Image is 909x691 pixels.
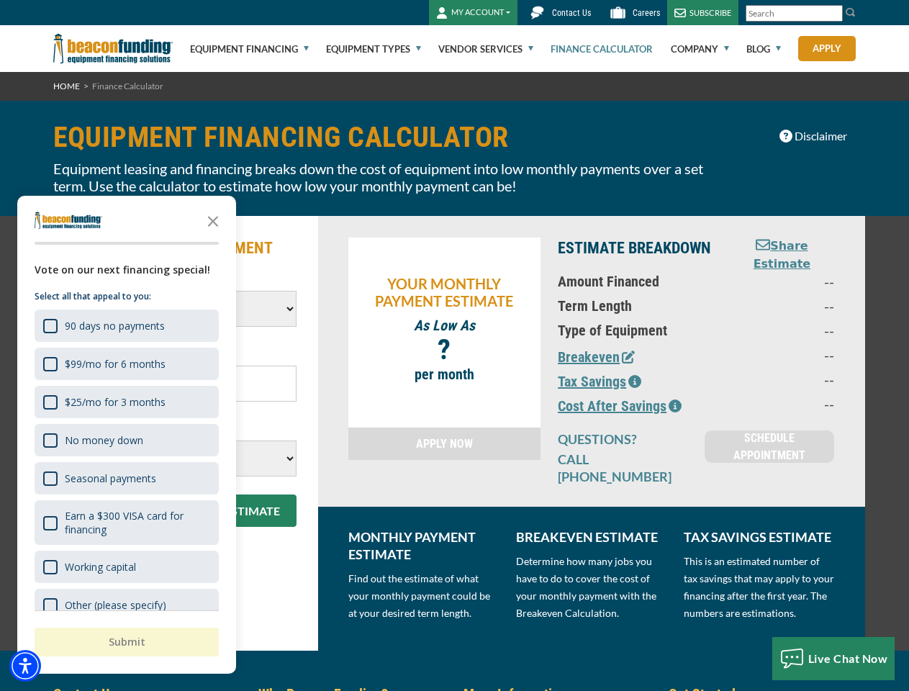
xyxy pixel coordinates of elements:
[65,598,166,612] div: Other (please specify)
[53,81,80,91] a: HOME
[729,238,834,273] button: Share Estimate
[558,451,687,485] p: CALL [PHONE_NUMBER]
[552,8,591,18] span: Contact Us
[558,371,641,392] button: Tax Savings
[808,651,888,665] span: Live Chat Now
[199,206,227,235] button: Close the survey
[551,26,653,72] a: Finance Calculator
[770,122,856,150] button: Disclaimer
[35,551,219,583] div: Working capital
[798,36,856,61] a: Apply
[65,357,166,371] div: $99/mo for 6 months
[65,395,166,409] div: $25/mo for 3 months
[65,471,156,485] div: Seasonal payments
[795,127,847,145] span: Disclaimer
[516,528,666,546] p: BREAKEVEN ESTIMATE
[348,428,541,460] a: APPLY NOW
[705,430,834,463] a: SCHEDULE APPOINTMENT
[558,273,712,290] p: Amount Financed
[35,424,219,456] div: No money down
[348,570,499,622] p: Find out the estimate of what your monthly payment could be at your desired term length.
[53,160,720,194] p: Equipment leasing and financing breaks down the cost of equipment into low monthly payments over ...
[828,8,839,19] a: Clear search text
[65,319,165,333] div: 90 days no payments
[35,310,219,342] div: 90 days no payments
[65,560,136,574] div: Working capital
[729,322,834,339] p: --
[53,25,173,72] img: Beacon Funding Corporation logo
[356,317,534,334] p: As Low As
[65,433,143,447] div: No money down
[845,6,856,18] img: Search
[684,553,834,622] p: This is an estimated number of tax savings that may apply to your financing after the first year....
[35,628,219,656] button: Submit
[729,371,834,388] p: --
[633,8,660,18] span: Careers
[356,275,534,310] p: YOUR MONTHLY PAYMENT ESTIMATE
[671,26,729,72] a: Company
[190,26,309,72] a: Equipment Financing
[558,346,635,368] button: Breakeven
[9,650,41,682] div: Accessibility Menu
[729,395,834,412] p: --
[348,528,499,563] p: MONTHLY PAYMENT ESTIMATE
[92,81,163,91] span: Finance Calculator
[35,462,219,494] div: Seasonal payments
[558,395,682,417] button: Cost After Savings
[35,212,102,229] img: Company logo
[729,346,834,363] p: --
[356,366,534,383] p: per month
[17,196,236,674] div: Survey
[53,122,720,153] h1: EQUIPMENT FINANCING CALCULATOR
[326,26,421,72] a: Equipment Types
[35,386,219,418] div: $25/mo for 3 months
[35,348,219,380] div: $99/mo for 6 months
[516,553,666,622] p: Determine how many jobs you have to do to cover the cost of your monthly payment with the Breakev...
[729,273,834,290] p: --
[438,26,533,72] a: Vendor Services
[35,589,219,621] div: Other (please specify)
[729,297,834,315] p: --
[35,262,219,278] div: Vote on our next financing special!
[35,289,219,304] p: Select all that appeal to you:
[558,322,712,339] p: Type of Equipment
[558,430,687,448] p: QUESTIONS?
[746,26,781,72] a: Blog
[746,5,843,22] input: Search
[558,297,712,315] p: Term Length
[558,238,712,259] p: ESTIMATE BREAKDOWN
[772,637,895,680] button: Live Chat Now
[35,500,219,545] div: Earn a $300 VISA card for financing
[356,341,534,358] p: ?
[684,528,834,546] p: TAX SAVINGS ESTIMATE
[65,509,210,536] div: Earn a $300 VISA card for financing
